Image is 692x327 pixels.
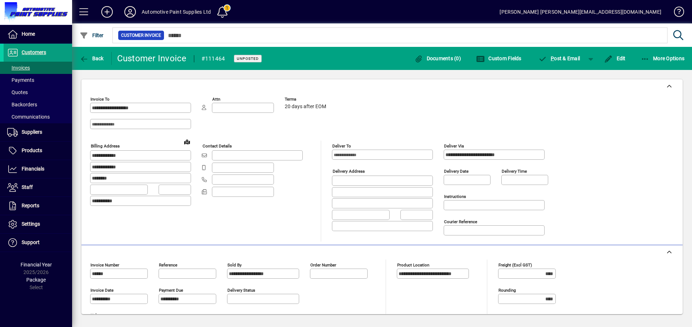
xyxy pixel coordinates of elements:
span: Communications [7,114,50,120]
span: Terms [285,97,328,102]
a: Products [4,142,72,160]
span: Quotes [7,89,28,95]
a: Reports [4,197,72,215]
span: Financial Year [21,262,52,268]
a: Suppliers [4,123,72,141]
span: Documents (0) [414,56,461,61]
a: Staff [4,178,72,196]
mat-label: Delivery status [227,288,255,293]
div: Customer Invoice [117,53,187,64]
a: Backorders [4,98,72,111]
mat-label: Deliver via [444,143,464,149]
a: Support [4,234,72,252]
span: Support [22,239,40,245]
a: Financials [4,160,72,178]
span: Home [22,31,35,37]
span: Unposted [237,56,259,61]
span: Products [22,147,42,153]
mat-label: Freight (excl GST) [498,262,532,268]
span: Package [26,277,46,283]
div: #111464 [201,53,225,65]
button: Custom Fields [474,52,523,65]
a: Quotes [4,86,72,98]
a: Communications [4,111,72,123]
mat-label: Order number [310,262,336,268]
a: Knowledge Base [669,1,683,25]
div: [PERSON_NAME] [PERSON_NAME][EMAIL_ADDRESS][DOMAIN_NAME] [500,6,661,18]
mat-label: Instructions [444,194,466,199]
button: Post & Email [535,52,584,65]
span: 20 days after EOM [285,104,326,110]
span: Customers [22,49,46,55]
button: Add [96,5,119,18]
mat-label: Delivery time [502,169,527,174]
mat-label: Product location [397,262,429,268]
span: ost & Email [538,56,580,61]
a: View on map [181,136,193,147]
span: More Options [641,56,685,61]
span: Backorders [7,102,37,107]
span: Financials [22,166,44,172]
mat-label: Deliver To [332,143,351,149]
div: Automotive Paint Supplies Ltd [142,6,211,18]
span: Staff [22,184,33,190]
button: Profile [119,5,142,18]
mat-label: Title [90,313,99,318]
span: Edit [604,56,626,61]
button: Filter [78,29,106,42]
span: Filter [80,32,104,38]
button: Edit [602,52,627,65]
a: Payments [4,74,72,86]
a: Settings [4,215,72,233]
span: Invoices [7,65,30,71]
a: Home [4,25,72,43]
span: Custom Fields [476,56,522,61]
button: More Options [639,52,687,65]
mat-label: Sold by [227,262,241,268]
mat-label: Delivery date [444,169,469,174]
span: P [551,56,554,61]
mat-label: Invoice date [90,288,114,293]
span: Settings [22,221,40,227]
button: Back [78,52,106,65]
mat-label: Courier Reference [444,219,477,224]
mat-label: Rounding [498,288,516,293]
a: Invoices [4,62,72,74]
span: Customer Invoice [121,32,161,39]
mat-label: Invoice To [90,97,110,102]
mat-label: Payment due [159,288,183,293]
mat-label: Invoice number [90,262,119,268]
mat-label: Attn [212,97,220,102]
app-page-header-button: Back [72,52,112,65]
mat-label: Reference [159,262,177,268]
span: Payments [7,77,34,83]
span: Reports [22,203,39,208]
span: Back [80,56,104,61]
span: Suppliers [22,129,42,135]
button: Documents (0) [412,52,463,65]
